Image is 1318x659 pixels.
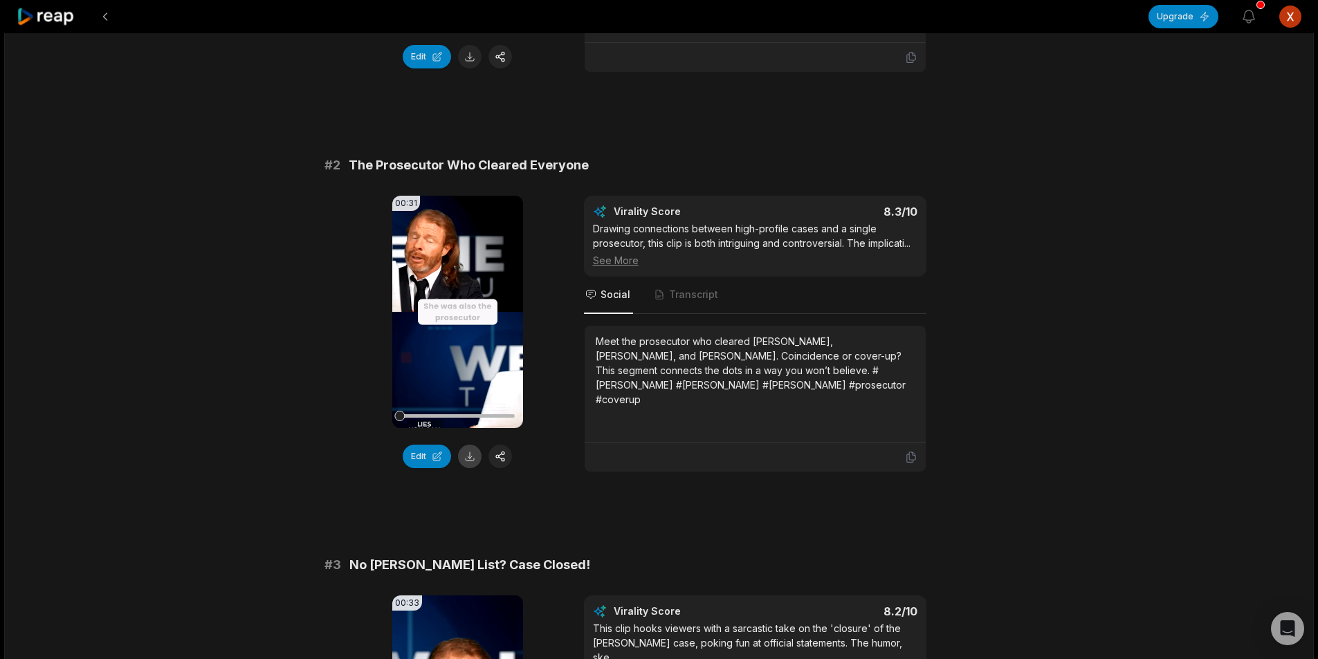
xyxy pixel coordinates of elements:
span: # 2 [324,156,340,175]
span: No [PERSON_NAME] List? Case Closed! [349,555,590,575]
button: Edit [403,45,451,68]
div: Open Intercom Messenger [1271,612,1304,645]
span: The Prosecutor Who Cleared Everyone [349,156,589,175]
div: 8.2 /10 [769,604,917,618]
span: Transcript [669,288,718,301]
span: # 3 [324,555,341,575]
div: See More [593,253,917,268]
button: Upgrade [1148,5,1218,28]
div: 8.3 /10 [769,205,917,219]
button: Edit [403,445,451,468]
span: Social [601,288,630,301]
div: Drawing connections between high-profile cases and a single prosecutor, this clip is both intrigu... [593,221,917,268]
div: Meet the prosecutor who cleared [PERSON_NAME], [PERSON_NAME], and [PERSON_NAME]. Coincidence or c... [596,334,915,407]
video: Your browser does not support mp4 format. [392,196,523,428]
nav: Tabs [584,277,926,314]
div: Virality Score [614,205,762,219]
div: Virality Score [614,604,762,618]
